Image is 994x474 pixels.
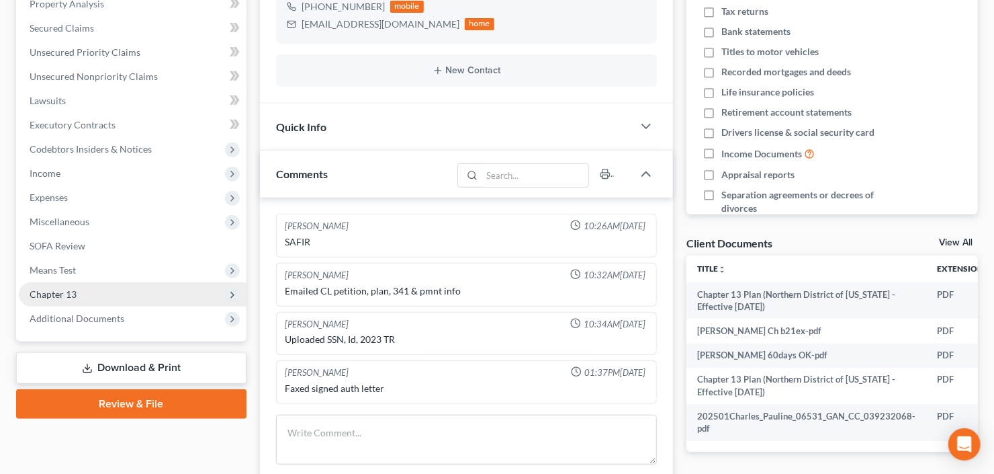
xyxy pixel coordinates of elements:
span: Income Documents [721,147,802,161]
span: Codebtors Insiders & Notices [30,143,152,155]
div: Faxed signed auth letter [285,382,648,395]
span: Separation agreements or decrees of divorces [721,188,893,215]
a: Download & Print [16,352,246,384]
span: Retirement account statements [721,106,852,119]
td: 202501Charles_Pauline_06531_GAN_CC_039232068-pdf [686,404,926,441]
button: New Contact [287,65,646,76]
a: Secured Claims [19,16,246,40]
span: Quick Info [276,120,326,133]
div: Client Documents [686,236,772,250]
div: SAFIR [285,235,648,249]
span: Unsecured Priority Claims [30,46,140,58]
span: Miscellaneous [30,216,89,227]
span: Life insurance policies [721,85,814,99]
div: [PERSON_NAME] [285,269,349,282]
span: Bank statements [721,25,790,38]
span: Drivers license & social security card [721,126,874,139]
td: Chapter 13 Plan (Northern District of [US_STATE] - Effective [DATE]) [686,282,926,319]
span: Recorded mortgages and deeds [721,65,851,79]
span: Titles to motor vehicles [721,45,819,58]
a: Unsecured Priority Claims [19,40,246,65]
span: 01:37PM[DATE] [584,366,645,379]
span: Secured Claims [30,22,94,34]
span: Unsecured Nonpriority Claims [30,71,158,82]
span: Additional Documents [30,313,124,324]
td: Chapter 13 Plan (Northern District of [US_STATE] - Effective [DATE]) [686,368,926,405]
span: Expenses [30,192,68,203]
span: 10:26AM[DATE] [584,220,645,233]
span: SOFA Review [30,240,85,251]
a: Unsecured Nonpriority Claims [19,65,246,89]
span: Appraisal reports [721,168,795,182]
a: View All [939,238,973,247]
a: SOFA Review [19,234,246,258]
span: Tax returns [721,5,768,18]
a: Lawsuits [19,89,246,113]
div: [PERSON_NAME] [285,318,349,331]
i: unfold_more [718,266,726,274]
input: Search... [482,164,589,187]
span: Comments [276,167,328,180]
span: Executory Contracts [30,119,116,130]
span: 10:32AM[DATE] [584,269,645,282]
div: home [465,18,494,30]
a: Review & File [16,389,246,419]
a: Titleunfold_more [697,264,726,274]
span: Chapter 13 [30,288,77,300]
div: [PERSON_NAME] [285,220,349,233]
div: Emailed CL petition, plan, 341 & pmnt info [285,284,648,298]
div: [PERSON_NAME] [285,366,349,379]
a: Extensionunfold_more [937,264,991,274]
span: 10:34AM[DATE] [584,318,645,331]
span: Income [30,167,60,179]
div: Uploaded SSN, Id, 2023 TR [285,333,648,346]
td: [PERSON_NAME] Ch b21ex-pdf [686,319,926,343]
span: Lawsuits [30,95,66,106]
div: Open Intercom Messenger [948,428,981,461]
td: [PERSON_NAME] 60days OK-pdf [686,344,926,368]
div: [EMAIL_ADDRESS][DOMAIN_NAME] [302,17,459,31]
span: Means Test [30,264,76,276]
div: mobile [390,1,424,13]
a: Executory Contracts [19,113,246,137]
